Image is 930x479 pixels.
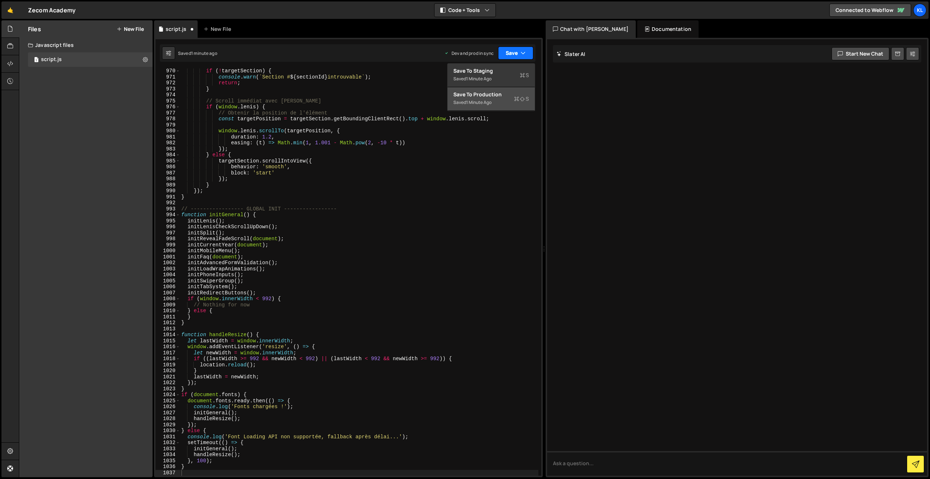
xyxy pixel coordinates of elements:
span: S [514,95,529,102]
div: 1004 [155,272,180,278]
div: 1015 [155,338,180,344]
div: 1036 [155,464,180,470]
div: 990 [155,188,180,194]
div: 1014 [155,332,180,338]
div: 979 [155,122,180,128]
div: Javascript files [19,38,153,52]
div: 994 [155,212,180,218]
div: 972 [155,80,180,86]
div: 1033 [155,446,180,452]
div: 984 [155,152,180,158]
div: 1035 [155,458,180,464]
h2: Files [28,25,41,33]
div: 1007 [155,290,180,296]
div: 1025 [155,398,180,404]
div: 1021 [155,374,180,380]
span: 1 [34,57,39,63]
button: Code + Tools [434,4,496,17]
div: 1037 [155,470,180,476]
div: 1000 [155,248,180,254]
div: 1027 [155,410,180,416]
div: 978 [155,116,180,122]
div: script.js [166,25,186,33]
div: 1013 [155,326,180,332]
div: 1 minute ago [466,76,492,82]
div: Code + Tools [447,63,535,111]
div: 1020 [155,368,180,374]
div: 980 [155,128,180,134]
div: Saved [178,50,217,56]
div: 982 [155,140,180,146]
div: Saved [453,98,529,107]
button: Start new chat [832,47,889,60]
div: 1009 [155,302,180,308]
div: 989 [155,182,180,188]
div: script.js [41,56,62,63]
div: 997 [155,230,180,236]
div: Dev and prod in sync [444,50,494,56]
div: 1010 [155,308,180,314]
h2: Slater AI [557,51,586,57]
div: 16608/45160.js [28,52,153,67]
div: Zecom Academy [28,6,76,15]
div: 981 [155,134,180,140]
a: 🤙 [1,1,19,19]
div: Documentation [637,20,699,38]
div: Save to Production [453,91,529,98]
div: 1011 [155,314,180,320]
div: 1031 [155,434,180,440]
div: 1022 [155,380,180,386]
div: 977 [155,110,180,116]
div: 986 [155,164,180,170]
div: 976 [155,104,180,110]
div: 974 [155,92,180,98]
div: Save to Staging [453,67,529,75]
a: Connected to Webflow [829,4,911,17]
div: 1016 [155,344,180,350]
div: 1018 [155,356,180,362]
div: 992 [155,200,180,206]
div: 973 [155,86,180,92]
a: Kl [913,4,926,17]
div: 1032 [155,440,180,446]
div: 1 minute ago [191,50,217,56]
button: Save to ProductionS Saved1 minute ago [448,87,535,111]
div: 993 [155,206,180,212]
div: 1028 [155,416,180,422]
div: 1026 [155,404,180,410]
div: 1030 [155,428,180,434]
div: 1012 [155,320,180,326]
button: Save [498,47,533,60]
div: 996 [155,224,180,230]
div: 1024 [155,392,180,398]
div: 998 [155,236,180,242]
div: 1003 [155,266,180,272]
div: 971 [155,74,180,80]
div: 1006 [155,284,180,290]
div: 999 [155,242,180,248]
div: 987 [155,170,180,176]
div: 1019 [155,362,180,368]
div: 991 [155,194,180,200]
div: 1005 [155,278,180,284]
button: New File [117,26,144,32]
div: Saved [453,75,529,83]
div: 975 [155,98,180,104]
div: 983 [155,146,180,152]
div: 970 [155,68,180,74]
div: 995 [155,218,180,224]
button: Save to StagingS Saved1 minute ago [448,64,535,87]
div: New File [203,25,234,33]
div: 988 [155,176,180,182]
div: 1002 [155,260,180,266]
div: 1034 [155,452,180,458]
div: 1017 [155,350,180,356]
div: Chat with [PERSON_NAME] [546,20,636,38]
div: 1001 [155,254,180,260]
div: 1029 [155,422,180,428]
div: 1008 [155,296,180,302]
div: 1023 [155,386,180,392]
div: 1 minute ago [466,99,492,105]
span: S [520,72,529,79]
